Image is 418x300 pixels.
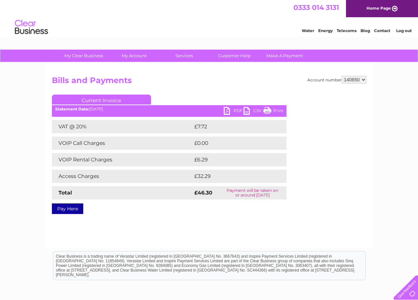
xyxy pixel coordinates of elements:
a: PDF [224,107,244,116]
td: £7.72 [193,120,271,133]
div: [DATE] [52,107,286,111]
a: My Account [107,50,161,62]
div: Clear Business is a trading name of Verastar Limited (registered in [GEOGRAPHIC_DATA] No. 3667643... [53,4,365,32]
td: VOIP Call Charges [52,137,193,150]
a: Print [263,107,283,116]
td: Access Charges [52,170,193,183]
td: VOIP Rental Charges [52,153,193,166]
td: £0.00 [193,137,271,150]
a: Log out [396,28,412,33]
a: Pay Here [52,203,83,214]
a: Services [157,50,211,62]
a: Make A Payment [257,50,312,62]
td: £32.29 [193,170,273,183]
a: Water [302,28,314,33]
a: Contact [374,28,390,33]
a: Energy [318,28,333,33]
a: 0333 014 3131 [293,3,339,12]
b: Statement Date: [55,107,89,111]
td: Payment will be taken on or around [DATE] [219,186,286,199]
a: Telecoms [337,28,357,33]
a: My Clear Business [57,50,111,62]
a: Current Invoice [52,95,151,105]
h2: Bills and Payments [52,76,366,88]
td: £6.29 [193,153,271,166]
a: CSV [244,107,263,116]
img: logo.png [15,17,48,37]
strong: Total [58,190,72,196]
a: Customer Help [207,50,262,62]
a: Blog [361,28,370,33]
div: Account number [307,76,366,84]
strong: £46.30 [194,190,212,196]
td: VAT @ 20% [52,120,193,133]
